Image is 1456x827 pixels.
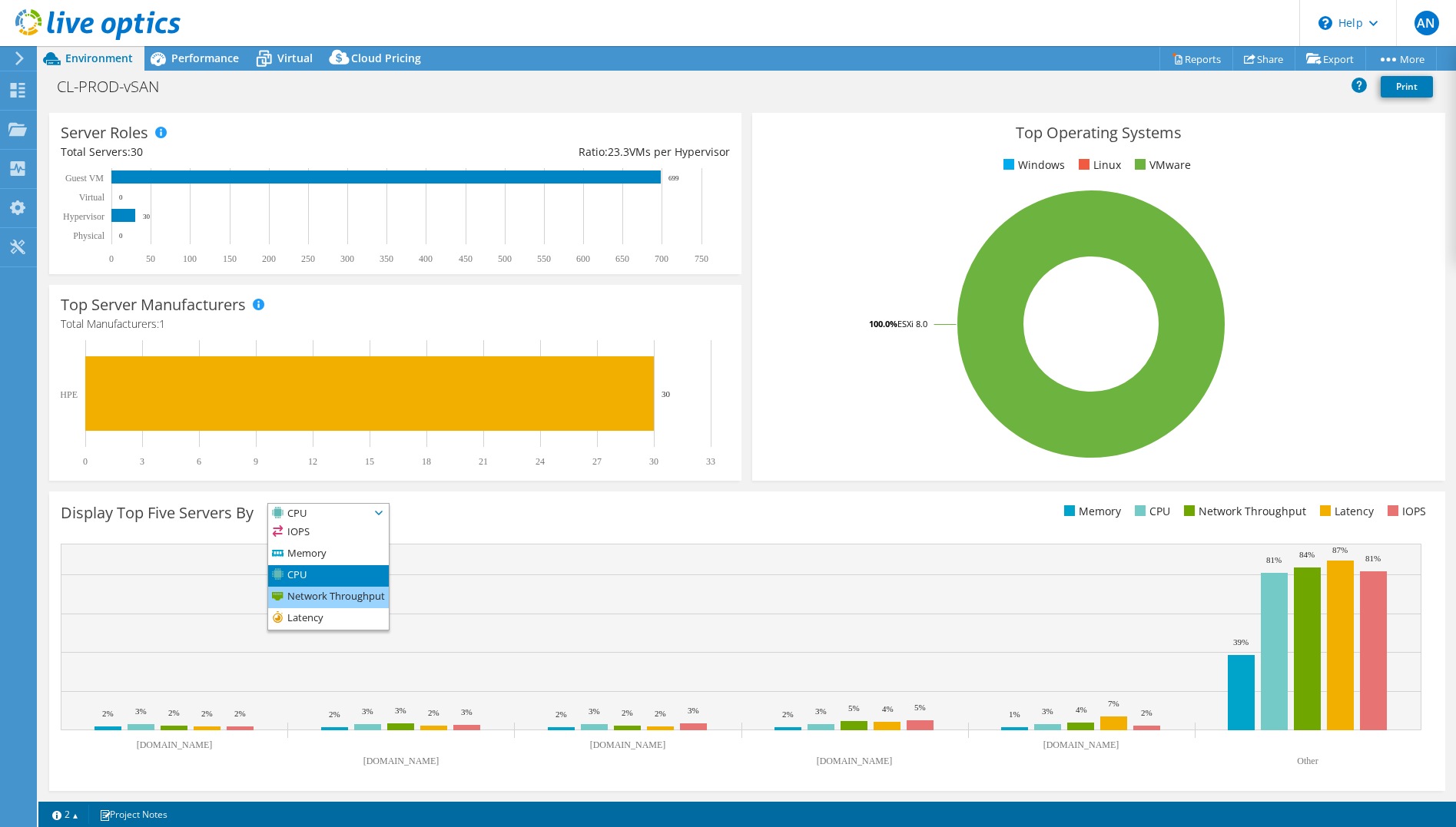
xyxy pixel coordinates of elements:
text: HPE [60,389,78,400]
text: 750 [695,253,708,264]
text: Guest VM [65,173,104,184]
text: Virtual [79,192,105,203]
div: Ratio: VMs per Hypervisor [396,144,731,160]
li: Latency [268,608,389,630]
a: 2 [41,805,89,824]
svg: \n [1318,16,1332,30]
text: [DOMAIN_NAME] [817,756,893,766]
text: 450 [459,253,473,264]
text: 700 [655,253,668,264]
h1: CL-PROD-vSAN [50,78,183,95]
text: 3% [589,706,600,716]
div: Total Servers: [61,144,396,160]
span: Virtual [277,51,313,65]
span: Cloud Pricing [351,51,421,65]
li: Windows [1000,157,1065,174]
text: 2% [556,710,567,719]
text: Hypervisor [63,211,104,222]
text: 600 [576,253,590,264]
text: 500 [498,253,512,264]
text: 5% [848,703,860,713]
span: Environment [65,51,133,65]
text: [DOMAIN_NAME] [363,756,439,766]
span: CPU [268,504,370,522]
text: 15 [365,456,374,467]
text: 0 [109,253,114,264]
h4: Total Manufacturers: [61,316,730,332]
text: 5% [914,703,926,712]
text: 30 [649,456,658,467]
text: 3% [395,706,406,715]
li: Memory [268,544,389,565]
text: 2% [1141,708,1153,717]
text: 550 [537,253,551,264]
h3: Server Roles [61,124,148,141]
text: 18 [422,456,431,467]
text: 4% [1076,705,1087,714]
text: 27 [592,456,602,467]
text: 2% [168,708,180,717]
text: 200 [262,253,276,264]
li: IOPS [1384,503,1426,520]
text: 0 [119,232,123,240]
text: 84% [1299,550,1315,559]
text: 24 [536,456,545,467]
span: 30 [131,144,143,159]
text: [DOMAIN_NAME] [1043,739,1119,750]
text: 0 [119,194,123,201]
text: 3% [1042,706,1053,716]
text: 30 [662,389,671,399]
text: 21 [479,456,488,467]
li: IOPS [268,522,389,544]
text: 2% [782,710,794,719]
span: AN [1415,11,1439,35]
li: CPU [1131,503,1170,520]
text: 81% [1266,555,1282,564]
li: Latency [1316,503,1374,520]
text: 4% [882,704,894,713]
text: 400 [419,253,433,264]
text: 12 [308,456,317,467]
text: 699 [668,174,679,182]
text: 2% [655,709,666,718]
h3: Top Operating Systems [764,124,1433,141]
text: 33 [706,456,715,467]
text: 2% [428,708,439,717]
text: Physical [73,230,104,241]
tspan: 100.0% [869,318,897,329]
a: Print [1381,76,1433,98]
li: Network Throughput [268,587,389,608]
text: 50 [146,253,155,264]
text: 2% [622,708,633,717]
text: 150 [223,253,237,264]
text: 81% [1365,554,1381,563]
text: [DOMAIN_NAME] [590,739,666,750]
li: VMware [1131,157,1191,174]
text: 1% [1009,710,1020,719]
text: 0 [83,456,88,467]
text: 2% [201,709,213,718]
text: 650 [615,253,629,264]
a: Project Notes [88,805,178,824]
text: [DOMAIN_NAME] [137,739,213,750]
a: Export [1295,47,1366,71]
span: 23.3 [608,144,629,159]
text: 3% [688,706,699,715]
text: 3% [362,706,373,716]
a: Reports [1159,47,1233,71]
text: 6 [197,456,201,467]
text: 300 [340,253,354,264]
text: 9 [254,456,258,467]
text: 3% [461,707,473,716]
a: Share [1232,47,1295,71]
span: 1 [159,316,165,331]
text: 2% [329,710,340,719]
text: Other [1297,756,1318,766]
li: Network Throughput [1180,503,1306,520]
li: Linux [1075,157,1121,174]
text: 2% [234,709,246,718]
li: Memory [1060,503,1121,520]
li: CPU [268,565,389,587]
text: 39% [1233,637,1249,647]
text: 7% [1108,699,1119,708]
